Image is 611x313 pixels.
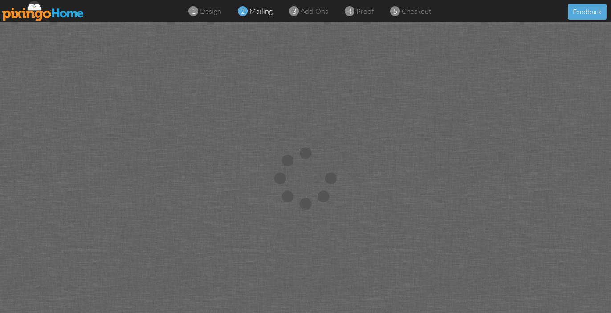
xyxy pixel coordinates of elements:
button: Feedback [568,4,607,20]
span: checkout [402,7,432,16]
img: pixingo logo [2,1,84,21]
span: proof [356,7,374,16]
span: 3 [292,6,296,16]
span: 4 [348,6,352,16]
span: 2 [241,6,245,16]
span: 5 [393,6,397,16]
span: add-ons [301,7,328,16]
span: design [200,7,221,16]
span: mailing [249,7,273,16]
span: 1 [191,6,196,16]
